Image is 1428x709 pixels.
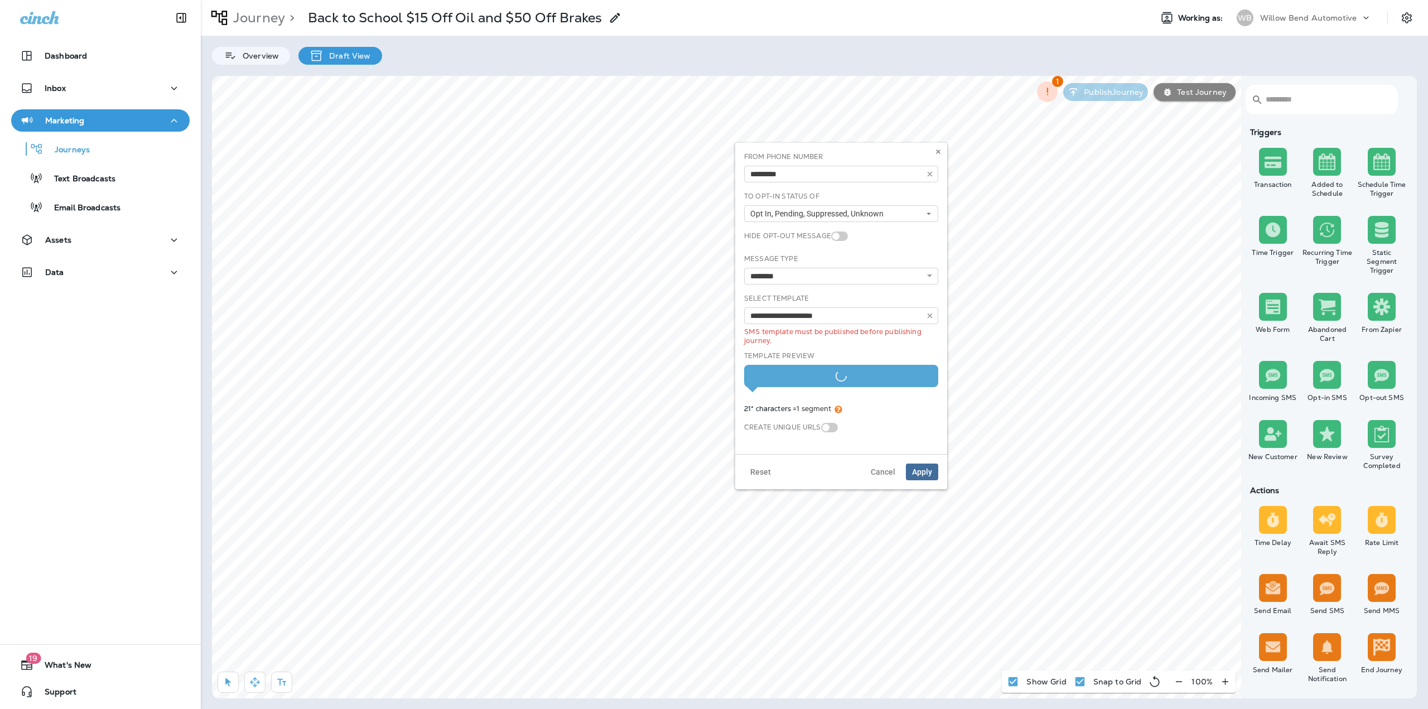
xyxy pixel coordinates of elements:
[1248,180,1298,189] div: Transaction
[744,404,842,413] span: 21* characters =
[1191,677,1213,686] p: 100 %
[324,51,370,60] p: Draft View
[744,423,821,432] label: Create Unique URLs
[1302,538,1353,556] div: Await SMS Reply
[45,116,84,125] p: Marketing
[1397,8,1417,28] button: Settings
[1173,88,1227,97] p: Test Journey
[912,468,932,476] span: Apply
[1302,452,1353,461] div: New Review
[285,9,295,26] p: >
[1357,248,1407,275] div: Static Segment Trigger
[744,231,831,240] label: Hide Opt-Out Message
[11,109,190,132] button: Marketing
[744,205,938,222] button: Opt In, Pending, Suppressed, Unknown
[906,464,938,480] button: Apply
[744,254,798,263] label: Message Type
[45,51,87,60] p: Dashboard
[744,294,809,303] label: Select Template
[1154,83,1236,101] button: Test Journey
[1357,393,1407,402] div: Opt-out SMS
[11,261,190,283] button: Data
[1248,606,1298,615] div: Send Email
[43,174,115,185] p: Text Broadcasts
[43,203,120,214] p: Email Broadcasts
[11,45,190,67] button: Dashboard
[1302,665,1353,683] div: Send Notification
[33,660,91,674] span: What's New
[744,152,823,161] label: From Phone Number
[45,235,71,244] p: Assets
[1260,13,1357,22] p: Willow Bend Automotive
[11,166,190,190] button: Text Broadcasts
[1357,538,1407,547] div: Rate Limit
[1178,13,1226,23] span: Working as:
[1052,76,1063,87] span: 1
[744,464,777,480] button: Reset
[1248,393,1298,402] div: Incoming SMS
[865,464,901,480] button: Cancel
[750,209,888,219] span: Opt In, Pending, Suppressed, Unknown
[44,145,90,156] p: Journeys
[11,77,190,99] button: Inbox
[229,9,285,26] p: Journey
[797,404,831,413] span: 1 segment
[1248,325,1298,334] div: Web Form
[1248,665,1298,674] div: Send Mailer
[33,687,76,701] span: Support
[1248,538,1298,547] div: Time Delay
[1248,248,1298,257] div: Time Trigger
[11,137,190,161] button: Journeys
[11,229,190,251] button: Assets
[750,468,771,476] span: Reset
[1093,677,1142,686] p: Snap to Grid
[26,653,41,664] span: 19
[166,7,197,29] button: Collapse Sidebar
[1246,486,1409,495] div: Actions
[1237,9,1253,26] div: WB
[11,654,190,676] button: 19What's New
[1302,248,1353,266] div: Recurring Time Trigger
[1302,180,1353,198] div: Added to Schedule
[1357,606,1407,615] div: Send MMS
[11,195,190,219] button: Email Broadcasts
[237,51,279,60] p: Overview
[871,468,895,476] span: Cancel
[1357,325,1407,334] div: From Zapier
[744,192,819,201] label: To Opt-In Status Of
[1302,606,1353,615] div: Send SMS
[1302,325,1353,343] div: Abandoned Cart
[1302,393,1353,402] div: Opt-in SMS
[45,268,64,277] p: Data
[1246,128,1409,137] div: Triggers
[45,84,66,93] p: Inbox
[1357,665,1407,674] div: End Journey
[744,327,938,345] div: SMS template must be published before publishing journey.
[11,681,190,703] button: Support
[1026,677,1066,686] p: Show Grid
[744,351,814,360] label: Template Preview
[1357,452,1407,470] div: Survey Completed
[308,9,602,26] p: Back to School $15 Off Oil and $50 Off Brakes
[1357,180,1407,198] div: Schedule Time Trigger
[1248,452,1298,461] div: New Customer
